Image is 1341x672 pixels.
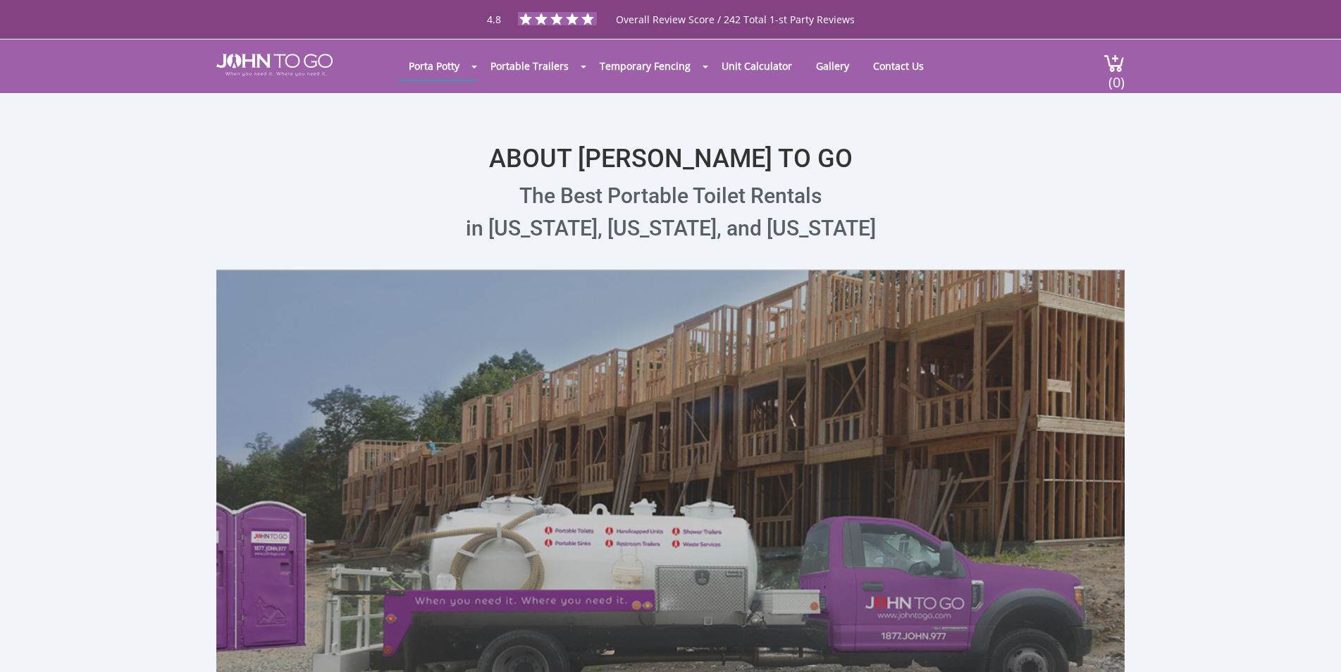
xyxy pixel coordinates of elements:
span: (0) [1108,61,1125,92]
a: Porta Potty [398,52,470,80]
span: Overall Review Score / 242 Total 1-st Party Reviews [616,13,855,54]
a: Temporary Fencing [589,52,701,80]
a: Contact Us [863,52,934,80]
img: JOHN to go [216,54,333,76]
a: Gallery [805,52,860,80]
a: Unit Calculator [711,52,803,80]
span: 4.8 [487,13,501,26]
a: Portable Trailers [480,52,579,80]
p: The Best Portable Toilet Rentals in [US_STATE], [US_STATE], and [US_STATE] [216,180,1125,245]
h1: ABOUT [PERSON_NAME] TO GO [216,107,1125,173]
img: cart a [1104,54,1125,73]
